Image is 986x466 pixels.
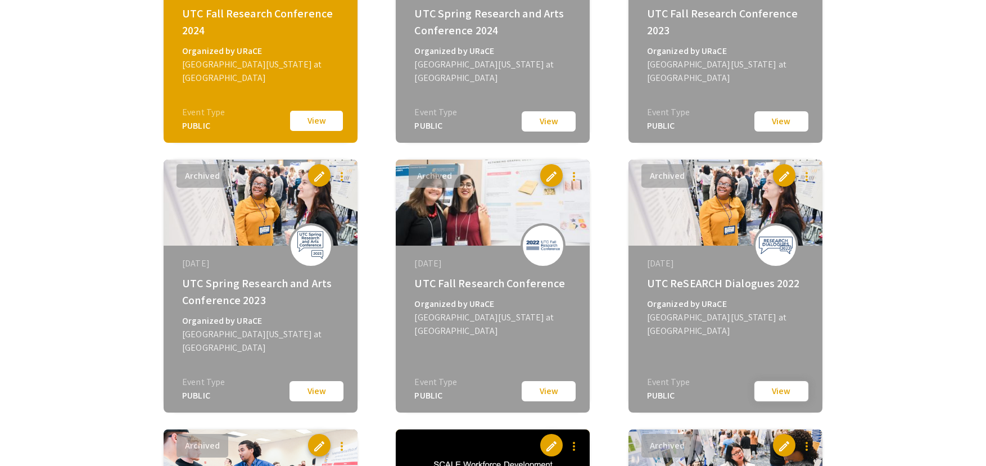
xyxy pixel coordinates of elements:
[414,257,574,270] div: [DATE]
[313,170,326,183] span: edit
[182,106,225,119] div: Event Type
[777,440,791,453] span: edit
[177,164,228,188] button: Archived
[641,164,693,188] button: Archived
[182,328,342,355] div: [GEOGRAPHIC_DATA][US_STATE] at [GEOGRAPHIC_DATA]
[567,440,581,453] mat-icon: more_vert
[182,5,342,39] div: UTC Fall Research Conference 2024
[182,389,225,402] div: PUBLIC
[545,170,558,183] span: edit
[647,257,807,270] div: [DATE]
[182,58,342,85] div: [GEOGRAPHIC_DATA][US_STATE] at [GEOGRAPHIC_DATA]
[182,44,342,58] div: Organized by URaCE
[647,311,807,338] div: [GEOGRAPHIC_DATA][US_STATE] at [GEOGRAPHIC_DATA]
[414,275,574,292] div: UTC Fall Research Conference
[177,434,228,458] button: Archived
[647,119,690,133] div: PUBLIC
[414,311,574,338] div: [GEOGRAPHIC_DATA][US_STATE] at [GEOGRAPHIC_DATA]
[414,389,457,402] div: PUBLIC
[540,434,563,456] button: edit
[800,170,813,183] mat-icon: more_vert
[308,434,331,456] button: edit
[414,106,457,119] div: Event Type
[753,380,809,402] button: View
[526,240,560,251] img: utc-undergraduate-research-conference-2022_eventLogo_bcd74d_.png
[396,160,590,246] img: utc-undergraduate-research-conference-2022_eventCoverPhoto_25c3c8__thumb.jpg
[521,380,577,402] button: View
[182,375,225,389] div: Event Type
[164,160,358,246] img: utc-spring-research-and-arts-conference-2023_eventCoverPhoto_81780c__thumb.jpg
[540,164,563,187] button: edit
[414,119,457,133] div: PUBLIC
[641,434,693,458] button: Archived
[335,170,349,183] mat-icon: more_vert
[647,44,807,58] div: Organized by URaCE
[288,109,345,133] button: View
[647,106,690,119] div: Event Type
[567,170,581,183] mat-icon: more_vert
[628,160,822,246] img: utc-research-dialogues-2022_eventCoverPhoto_32f400__thumb.jpg
[521,110,577,133] button: View
[545,440,558,453] span: edit
[409,164,460,188] button: Archived
[182,119,225,133] div: PUBLIC
[288,380,345,402] button: View
[773,434,795,456] button: edit
[414,5,574,39] div: UTC Spring Research and Arts Conference 2024
[294,231,328,259] img: utc-spring-research-and-arts-conference-2023_eventLogo_d3f047_.png
[777,170,791,183] span: edit
[414,58,574,85] div: [GEOGRAPHIC_DATA][US_STATE] at [GEOGRAPHIC_DATA]
[8,415,48,458] iframe: Chat
[800,440,813,453] mat-icon: more_vert
[647,389,690,402] div: PUBLIC
[647,275,807,292] div: UTC ReSEARCH Dialogues 2022
[773,164,795,187] button: edit
[647,58,807,85] div: [GEOGRAPHIC_DATA][US_STATE] at [GEOGRAPHIC_DATA]
[414,375,457,389] div: Event Type
[335,440,349,453] mat-icon: more_vert
[753,110,809,133] button: View
[182,275,342,309] div: UTC Spring Research and Arts Conference 2023
[759,237,793,255] img: utc-research-dialogues-2022_eventLogo_cc3898_.png
[308,164,331,187] button: edit
[414,44,574,58] div: Organized by URaCE
[182,314,342,328] div: Organized by URaCE
[647,5,807,39] div: UTC Fall Research Conference 2023
[414,297,574,311] div: Organized by URaCE
[313,440,326,453] span: edit
[647,375,690,389] div: Event Type
[647,297,807,311] div: Organized by URaCE
[182,257,342,270] div: [DATE]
